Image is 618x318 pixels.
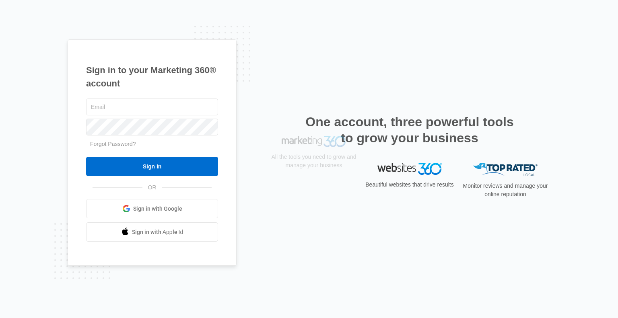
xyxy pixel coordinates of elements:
[90,141,136,147] a: Forgot Password?
[282,163,346,174] img: Marketing 360
[133,205,182,213] span: Sign in with Google
[132,228,183,236] span: Sign in with Apple Id
[86,64,218,90] h1: Sign in to your Marketing 360® account
[269,180,359,197] p: All the tools you need to grow and manage your business
[86,222,218,242] a: Sign in with Apple Id
[86,157,218,176] input: Sign In
[460,182,550,199] p: Monitor reviews and manage your online reputation
[86,98,218,115] input: Email
[377,163,442,174] img: Websites 360
[142,183,162,192] span: OR
[86,199,218,218] a: Sign in with Google
[303,114,516,146] h2: One account, three powerful tools to grow your business
[365,181,455,189] p: Beautiful websites that drive results
[473,163,538,176] img: Top Rated Local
